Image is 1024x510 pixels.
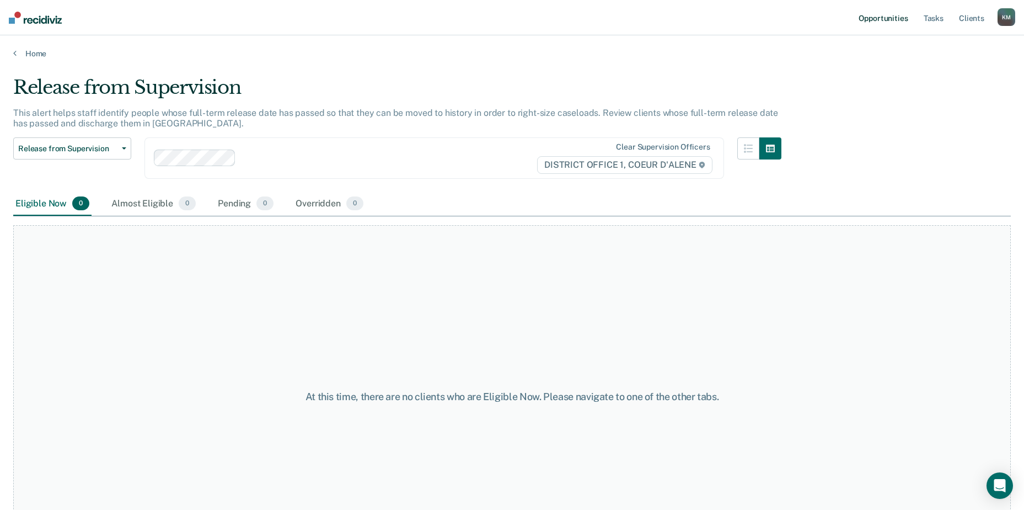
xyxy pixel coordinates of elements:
button: KM [998,8,1015,26]
div: Pending0 [216,192,276,216]
div: Clear supervision officers [616,142,710,152]
span: DISTRICT OFFICE 1, COEUR D'ALENE [537,156,712,174]
span: 0 [346,196,363,211]
div: Almost Eligible0 [109,192,198,216]
a: Home [13,49,1011,59]
div: Release from Supervision [13,76,781,108]
img: Recidiviz [9,12,62,24]
div: Open Intercom Messenger [987,472,1013,499]
div: K M [998,8,1015,26]
span: 0 [256,196,274,211]
div: Overridden0 [293,192,366,216]
button: Release from Supervision [13,137,131,160]
span: 0 [72,196,89,211]
p: This alert helps staff identify people whose full-term release date has passed so that they can b... [13,108,778,129]
span: Release from Supervision [18,144,117,153]
div: At this time, there are no clients who are Eligible Now. Please navigate to one of the other tabs. [263,391,762,403]
div: Eligible Now0 [13,192,92,216]
span: 0 [179,196,196,211]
